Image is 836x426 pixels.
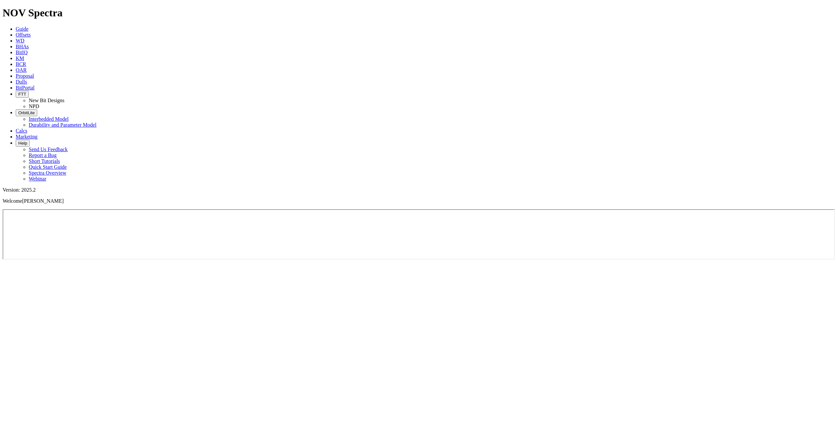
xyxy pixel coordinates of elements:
a: Webinar [29,176,46,181]
a: Durability and Parameter Model [29,122,97,128]
a: Dulls [16,79,27,85]
a: Short Tutorials [29,158,60,164]
span: [PERSON_NAME] [22,198,64,204]
a: BCR [16,61,26,67]
a: Guide [16,26,28,32]
span: FTT [18,92,26,97]
a: Calcs [16,128,27,134]
a: KM [16,55,24,61]
a: BHAs [16,44,29,49]
a: New Bit Designs [29,98,64,103]
button: Help [16,140,30,147]
a: NPD [29,103,39,109]
a: Offsets [16,32,31,38]
span: Help [18,141,27,146]
a: BitIQ [16,50,27,55]
div: Version: 2025.2 [3,187,833,193]
h1: NOV Spectra [3,7,833,19]
a: BitPortal [16,85,35,90]
a: Proposal [16,73,34,79]
a: Send Us Feedback [29,147,68,152]
a: Spectra Overview [29,170,66,176]
button: OrbitLite [16,109,37,116]
a: Report a Bug [29,152,56,158]
span: OrbitLite [18,110,35,115]
a: OAR [16,67,27,73]
a: Quick Start Guide [29,164,67,170]
p: Welcome [3,198,833,204]
a: Interbedded Model [29,116,69,122]
a: WD [16,38,24,43]
button: FTT [16,91,29,98]
a: Marketing [16,134,38,139]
